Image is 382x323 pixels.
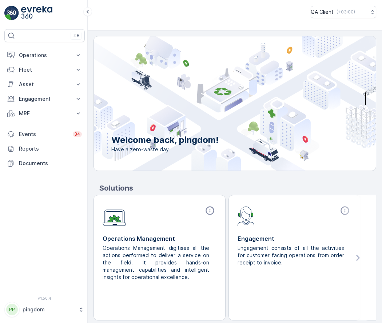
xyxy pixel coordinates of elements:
p: Operations [19,52,70,59]
a: Documents [4,156,85,171]
p: ⌘B [72,33,80,39]
a: Reports [4,141,85,156]
img: module-icon [238,206,255,226]
p: Operations Management digitises all the actions performed to deliver a service on the field. It p... [103,244,211,281]
p: Welcome back, pingdom! [111,134,219,146]
button: Fleet [4,63,85,77]
p: ( +03:00 ) [337,9,355,15]
img: logo [4,6,19,20]
p: Documents [19,160,82,167]
p: Engagement [238,234,351,243]
button: Engagement [4,92,85,106]
p: Asset [19,81,70,88]
p: Fleet [19,66,70,73]
button: PPpingdom [4,302,85,317]
span: v 1.50.4 [4,296,85,300]
button: Operations [4,48,85,63]
p: Operations Management [103,234,216,243]
p: Engagement [19,95,70,103]
p: Reports [19,145,82,152]
p: QA Client [311,8,334,16]
span: Have a zero-waste day [111,146,219,153]
button: Asset [4,77,85,92]
p: 34 [74,131,80,137]
a: Events34 [4,127,85,141]
p: Events [19,131,68,138]
button: QA Client(+03:00) [311,6,376,18]
p: MRF [19,110,70,117]
div: PP [6,304,18,315]
p: Solutions [99,183,376,194]
img: logo_light-DOdMpM7g.png [21,6,52,20]
img: module-icon [103,206,126,226]
p: Engagement consists of all the activities for customer facing operations from order receipt to in... [238,244,346,266]
p: pingdom [23,306,75,313]
img: city illustration [61,36,376,171]
button: MRF [4,106,85,121]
